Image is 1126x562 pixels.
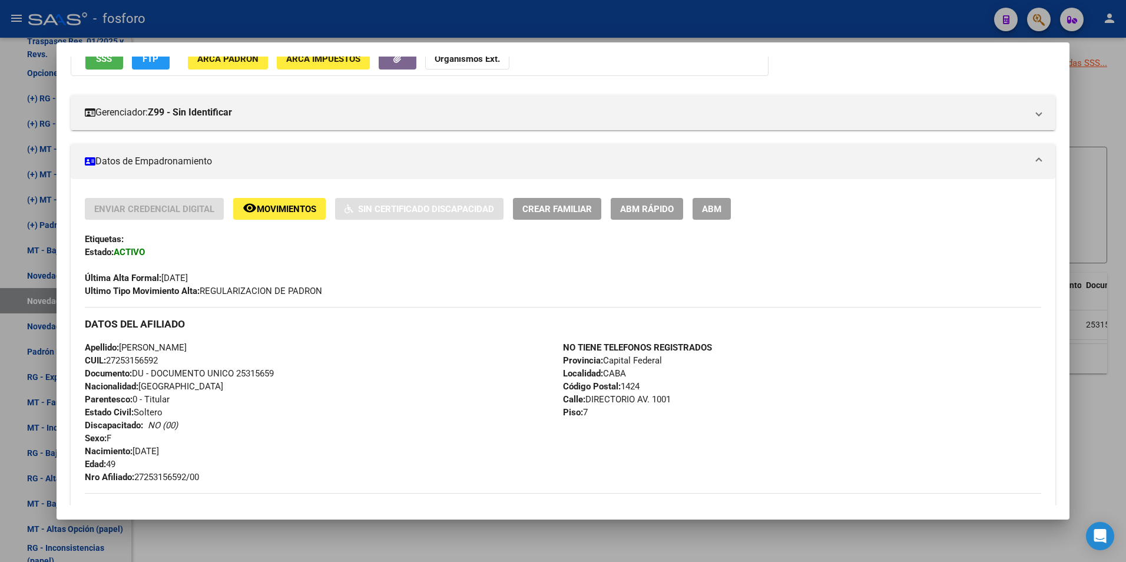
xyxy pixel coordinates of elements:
[563,381,621,392] strong: Código Postal:
[85,234,124,244] strong: Etiquetas:
[85,407,134,418] strong: Estado Civil:
[85,286,322,296] span: REGULARIZACION DE PADRON
[286,54,360,64] span: ARCA Impuestos
[693,198,731,220] button: ABM
[563,407,583,418] strong: Piso:
[85,342,119,353] strong: Apellido:
[114,247,145,257] strong: ACTIVO
[85,504,1042,517] h3: DATOS GRUPO FAMILIAR
[358,204,494,214] span: Sin Certificado Discapacidad
[85,318,1042,330] h3: DATOS DEL AFILIADO
[563,368,626,379] span: CABA
[563,355,603,366] strong: Provincia:
[85,459,115,470] span: 49
[85,407,163,418] span: Soltero
[85,420,143,431] strong: Discapacitado:
[1086,522,1114,550] div: Open Intercom Messenger
[563,355,662,366] span: Capital Federal
[85,394,170,405] span: 0 - Titular
[233,198,326,220] button: Movimientos
[563,394,585,405] strong: Calle:
[85,286,200,296] strong: Ultimo Tipo Movimiento Alta:
[563,394,671,405] span: DIRECTORIO AV. 1001
[85,381,223,392] span: [GEOGRAPHIC_DATA]
[148,105,232,120] strong: Z99 - Sin Identificar
[563,407,588,418] span: 7
[71,95,1056,130] mat-expansion-panel-header: Gerenciador:Z99 - Sin Identificar
[85,355,158,366] span: 27253156592
[257,204,316,214] span: Movimientos
[85,273,161,283] strong: Última Alta Formal:
[85,472,134,482] strong: Nro Afiliado:
[85,446,133,457] strong: Nacimiento:
[94,204,214,214] span: Enviar Credencial Digital
[85,433,111,444] span: F
[563,381,640,392] span: 1424
[148,420,178,431] i: NO (00)
[96,54,112,64] span: SSS
[85,198,224,220] button: Enviar Credencial Digital
[425,48,509,70] button: Organismos Ext.
[563,368,603,379] strong: Localidad:
[71,144,1056,179] mat-expansion-panel-header: Datos de Empadronamiento
[85,48,123,70] button: SSS
[85,472,199,482] span: 27253156592/00
[197,54,259,64] span: ARCA Padrón
[85,433,107,444] strong: Sexo:
[513,198,601,220] button: Crear Familiar
[85,368,132,379] strong: Documento:
[85,459,106,470] strong: Edad:
[85,273,188,283] span: [DATE]
[85,154,1028,168] mat-panel-title: Datos de Empadronamiento
[85,394,133,405] strong: Parentesco:
[85,368,274,379] span: DU - DOCUMENTO UNICO 25315659
[335,198,504,220] button: Sin Certificado Discapacidad
[277,48,370,70] button: ARCA Impuestos
[143,54,158,64] span: FTP
[188,48,268,70] button: ARCA Padrón
[85,342,187,353] span: [PERSON_NAME]
[243,201,257,215] mat-icon: remove_red_eye
[620,204,674,214] span: ABM Rápido
[85,381,138,392] strong: Nacionalidad:
[563,342,712,353] strong: NO TIENE TELEFONOS REGISTRADOS
[611,198,683,220] button: ABM Rápido
[85,446,159,457] span: [DATE]
[435,54,500,64] strong: Organismos Ext.
[702,204,721,214] span: ABM
[85,105,1028,120] mat-panel-title: Gerenciador:
[85,247,114,257] strong: Estado:
[85,355,106,366] strong: CUIL:
[132,48,170,70] button: FTP
[522,204,592,214] span: Crear Familiar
